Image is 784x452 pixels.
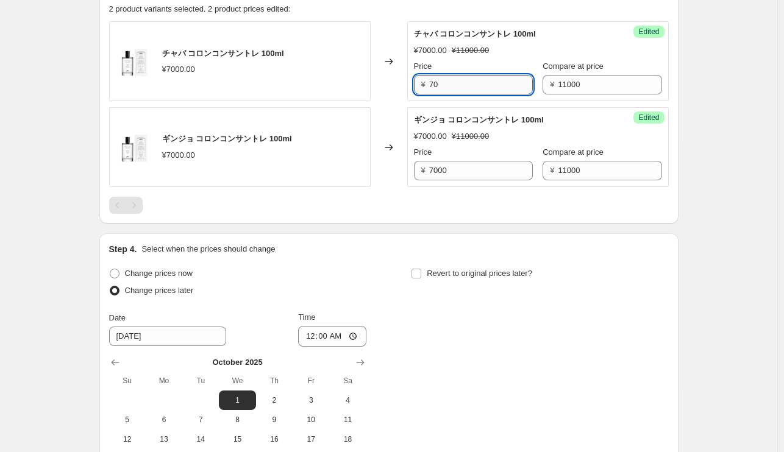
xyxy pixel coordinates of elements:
strike: ¥11000.00 [452,130,489,143]
input: 12:00 [298,326,366,347]
div: ¥7000.00 [162,149,195,161]
button: Friday October 10 2025 [293,410,329,429]
span: ¥ [421,80,426,89]
span: We [224,376,251,386]
th: Friday [293,371,329,390]
span: 4 [334,395,361,405]
button: Saturday October 4 2025 [329,390,366,410]
span: Su [114,376,141,386]
button: Thursday October 2 2025 [256,390,293,410]
span: ギンジョ コロンコンサントレ 100ml [414,115,544,124]
nav: Pagination [109,197,143,214]
button: Saturday October 18 2025 [329,429,366,449]
button: Thursday October 9 2025 [256,410,293,429]
th: Thursday [256,371,293,390]
span: Date [109,313,126,322]
button: Show next month, November 2025 [352,354,369,371]
span: 17 [298,434,324,444]
span: Compare at price [543,62,604,71]
span: チャバ コロンコンサントレ 100ml [162,49,284,58]
button: Tuesday October 14 2025 [182,429,219,449]
div: ¥7000.00 [414,44,447,57]
span: 3 [298,395,324,405]
div: ¥7000.00 [162,63,195,76]
span: Edited [638,113,659,122]
strike: ¥11000.00 [452,44,489,57]
span: 1 [224,395,251,405]
button: Wednesday October 8 2025 [219,410,255,429]
span: 6 [151,415,177,425]
span: ¥ [421,166,426,175]
img: ginjo-cc-100ml_63bf502b-80ae-4555-8e8c-a5acb7e20caa_80x.jpg [116,129,152,166]
button: Sunday October 5 2025 [109,410,146,429]
span: ギンジョ コロンコンサントレ 100ml [162,134,292,143]
button: Wednesday October 15 2025 [219,429,255,449]
button: Saturday October 11 2025 [329,410,366,429]
th: Monday [146,371,182,390]
span: チャバ コロンコンサントレ 100ml [414,29,536,38]
span: Mo [151,376,177,386]
span: 10 [298,415,324,425]
span: Price [414,147,432,157]
span: ¥ [550,80,554,89]
span: 11 [334,415,361,425]
th: Tuesday [182,371,219,390]
span: Tu [187,376,214,386]
span: 5 [114,415,141,425]
span: Price [414,62,432,71]
span: Change prices later [125,286,194,295]
button: Wednesday October 1 2025 [219,390,255,410]
button: Sunday October 12 2025 [109,429,146,449]
span: 14 [187,434,214,444]
div: ¥7000.00 [414,130,447,143]
span: 15 [224,434,251,444]
span: 12 [114,434,141,444]
span: Compare at price [543,147,604,157]
span: 2 [261,395,288,405]
span: Time [298,313,315,322]
th: Sunday [109,371,146,390]
input: 9/25/2025 [109,327,226,346]
span: Revert to original prices later? [427,269,532,278]
span: Change prices now [125,269,193,278]
span: 2 product variants selected. 2 product prices edited: [109,4,291,13]
button: Monday October 6 2025 [146,410,182,429]
span: Th [261,376,288,386]
button: Friday October 3 2025 [293,390,329,410]
img: chaba-cc-100ml_fe2290b7-816e-40ab-b683-d6665ee60625_80x.jpg [116,43,152,80]
span: 8 [224,415,251,425]
button: Thursday October 16 2025 [256,429,293,449]
th: Wednesday [219,371,255,390]
span: 7 [187,415,214,425]
span: 18 [334,434,361,444]
h2: Step 4. [109,243,137,255]
button: Tuesday October 7 2025 [182,410,219,429]
span: 9 [261,415,288,425]
span: Edited [638,27,659,37]
button: Show previous month, September 2025 [107,354,124,371]
th: Saturday [329,371,366,390]
span: Sa [334,376,361,386]
span: Fr [298,376,324,386]
button: Monday October 13 2025 [146,429,182,449]
p: Select when the prices should change [141,243,275,255]
span: 13 [151,434,177,444]
span: 16 [261,434,288,444]
button: Friday October 17 2025 [293,429,329,449]
span: ¥ [550,166,554,175]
